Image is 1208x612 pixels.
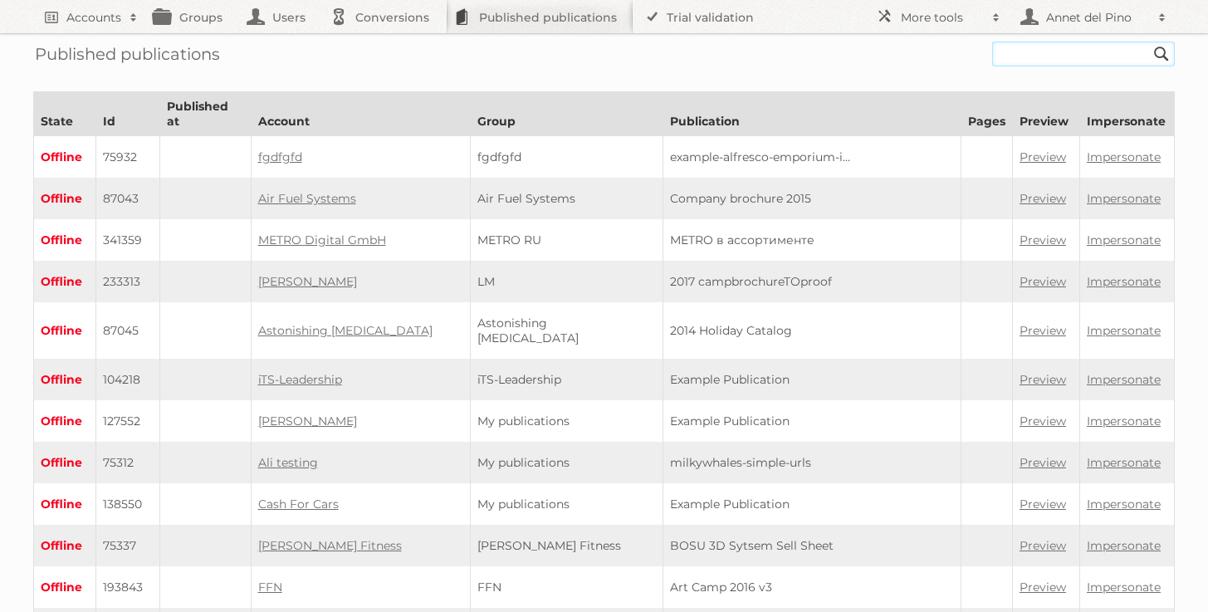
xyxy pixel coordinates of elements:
td: iTS-Leadership [470,359,663,400]
td: LM [470,261,663,302]
td: Offline [34,442,96,483]
a: Preview [1020,274,1066,289]
a: Preview [1020,149,1066,164]
td: METRO в ассортименте [663,219,961,261]
a: [PERSON_NAME] [258,414,357,428]
td: 2014 Holiday Catalog [663,302,961,359]
th: Impersonate [1079,92,1174,136]
a: FFN [258,580,282,595]
th: Published at [160,92,252,136]
td: My publications [470,483,663,525]
th: Pages [961,92,1012,136]
a: Preview [1020,233,1066,247]
td: 104218 [96,359,160,400]
td: Offline [34,400,96,442]
td: 75312 [96,442,160,483]
td: Offline [34,525,96,566]
td: 138550 [96,483,160,525]
td: Astonishing [MEDICAL_DATA] [470,302,663,359]
a: iTS-Leadership [258,372,342,387]
a: [PERSON_NAME] Fitness [258,538,402,553]
a: Impersonate [1087,191,1161,206]
th: Publication [663,92,961,136]
a: Impersonate [1087,414,1161,428]
td: 87045 [96,302,160,359]
th: State [34,92,96,136]
th: Id [96,92,160,136]
td: 341359 [96,219,160,261]
td: Air Fuel Systems [470,178,663,219]
td: [PERSON_NAME] Fitness [470,525,663,566]
td: Example Publication [663,359,961,400]
h2: Annet del Pino [1042,9,1150,26]
td: Example Publication [663,400,961,442]
td: example-alfresco-emporium-i... [663,136,961,179]
td: Offline [34,136,96,179]
td: 75932 [96,136,160,179]
td: 2017 campbrochureTOproof [663,261,961,302]
a: Impersonate [1087,233,1161,247]
a: Preview [1020,580,1066,595]
td: 87043 [96,178,160,219]
a: fgdfgfd [258,149,302,164]
td: Offline [34,359,96,400]
td: Offline [34,302,96,359]
a: Preview [1020,538,1066,553]
a: Impersonate [1087,149,1161,164]
td: 75337 [96,525,160,566]
td: BOSU 3D Sytsem Sell Sheet [663,525,961,566]
td: Offline [34,566,96,608]
td: FFN [470,566,663,608]
a: Impersonate [1087,497,1161,512]
a: Preview [1020,323,1066,338]
a: Preview [1020,414,1066,428]
a: Impersonate [1087,323,1161,338]
td: Company brochure 2015 [663,178,961,219]
td: 233313 [96,261,160,302]
th: Account [251,92,470,136]
td: milkywhales-simple-urls [663,442,961,483]
input: Search [1149,42,1174,66]
a: Astonishing [MEDICAL_DATA] [258,323,433,338]
td: Offline [34,261,96,302]
td: fgdfgfd [470,136,663,179]
a: Impersonate [1087,274,1161,289]
td: My publications [470,400,663,442]
a: Preview [1020,455,1066,470]
a: Ali testing [258,455,318,470]
td: Offline [34,219,96,261]
a: [PERSON_NAME] [258,274,357,289]
a: Preview [1020,191,1066,206]
a: Impersonate [1087,580,1161,595]
a: Air Fuel Systems [258,191,356,206]
td: METRO RU [470,219,663,261]
td: Offline [34,483,96,525]
a: Preview [1020,372,1066,387]
h2: More tools [901,9,984,26]
th: Preview [1012,92,1079,136]
a: Impersonate [1087,455,1161,470]
td: 193843 [96,566,160,608]
a: Impersonate [1087,538,1161,553]
a: Preview [1020,497,1066,512]
h2: Accounts [66,9,121,26]
td: Offline [34,178,96,219]
th: Group [470,92,663,136]
td: My publications [470,442,663,483]
td: 127552 [96,400,160,442]
a: Impersonate [1087,372,1161,387]
a: Cash For Cars [258,497,339,512]
td: Art Camp 2016 v3 [663,566,961,608]
a: METRO Digital GmbH [258,233,386,247]
td: Example Publication [663,483,961,525]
